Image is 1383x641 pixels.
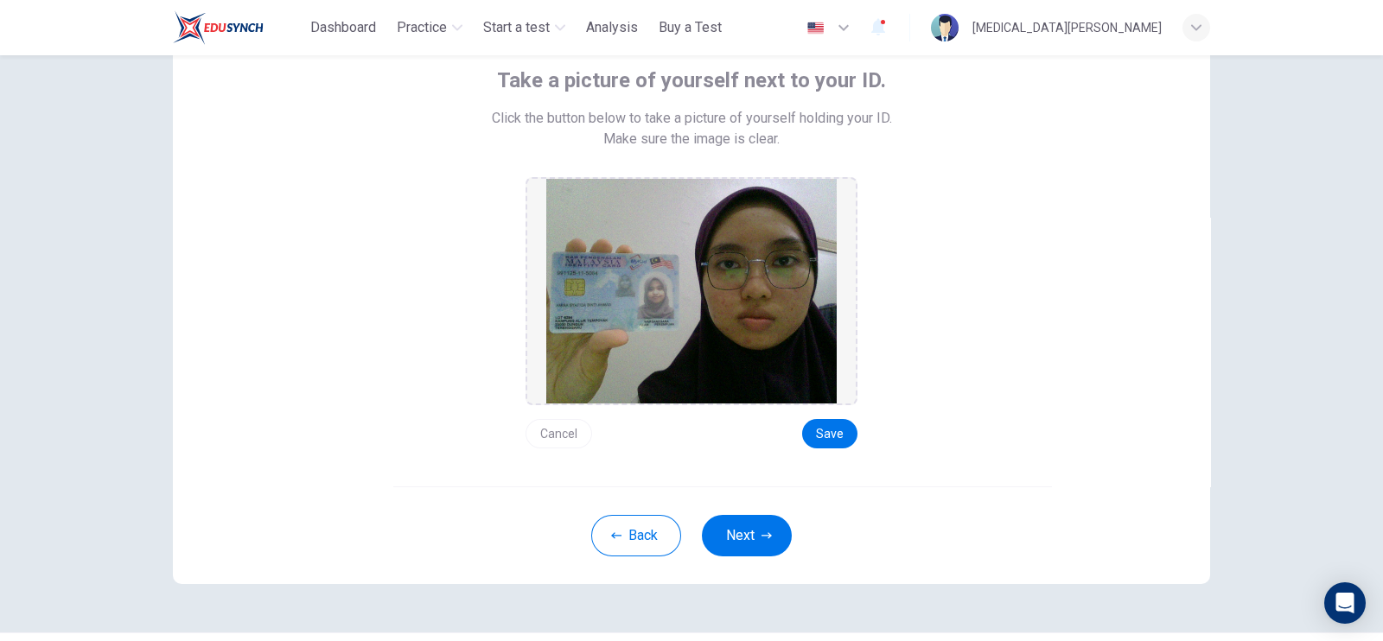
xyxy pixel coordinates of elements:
[310,17,376,38] span: Dashboard
[702,515,792,556] button: Next
[303,12,383,43] button: Dashboard
[497,67,886,94] span: Take a picture of yourself next to your ID.
[476,12,572,43] button: Start a test
[586,17,638,38] span: Analysis
[390,12,469,43] button: Practice
[483,17,550,38] span: Start a test
[659,17,722,38] span: Buy a Test
[579,12,645,43] button: Analysis
[652,12,729,43] button: Buy a Test
[805,22,826,35] img: en
[173,10,264,45] img: ELTC logo
[972,17,1162,38] div: [MEDICAL_DATA][PERSON_NAME]
[591,515,681,556] button: Back
[546,179,837,403] img: preview screemshot
[802,419,857,448] button: Save
[603,129,780,149] span: Make sure the image is clear.
[1324,582,1366,624] div: Open Intercom Messenger
[492,108,892,129] span: Click the button below to take a picture of yourself holding your ID.
[526,419,592,448] button: Cancel
[173,10,303,45] a: ELTC logo
[931,14,959,41] img: Profile picture
[397,17,447,38] span: Practice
